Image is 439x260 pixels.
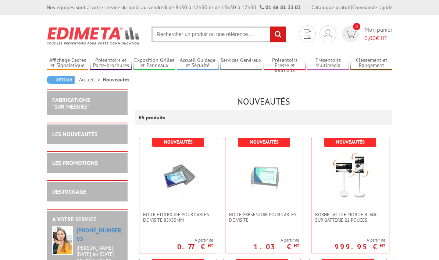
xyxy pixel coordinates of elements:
input: rechercher [270,27,286,42]
a: LES NOUVEAUTÉS [52,130,97,138]
span: Boite Etui rigide pour Cartes de Visite 85x55mm [143,212,213,223]
a: Borne tactile mobile blanc sur batterie 22 pouces [311,212,389,223]
a: Boite présentoir pour Cartes de Visite [225,212,303,223]
a: Boite Etui rigide pour Cartes de Visite 85x55mm [139,212,217,223]
span: A partir de [254,237,299,243]
img: devis rapide [304,29,311,39]
p: 65 produits [139,110,166,125]
a: Présentoirs Presse et Journaux [264,57,305,69]
a: Accueil [79,76,103,83]
div: Nos équipes sont à votre service du lundi au vendredi de 8h30 à 12h30 et de 13h30 à 17h30 [47,4,301,11]
a: Catalogue gratuit [311,4,351,11]
a: Affichage Cadres et Signalétique [47,57,88,69]
span: Nouveautés [237,96,290,107]
li: Nouveautés [103,76,129,83]
sup: HT [208,242,213,249]
img: devis rapide [324,29,332,38]
a: DESTOCKAGE [52,188,86,195]
img: Boite présentoir pour Cartes de Visite [239,149,290,201]
a: Commande rapide [352,4,392,11]
img: Boite Etui rigide pour Cartes de Visite 85x55mm [153,149,204,201]
span: 0 [353,23,360,30]
span: 0,00 [364,34,376,42]
input: Rechercher un produit ou une référence... [151,27,286,42]
div: | [311,4,392,11]
b: Nouveautés [164,139,193,145]
a: Exposition Grilles et Panneaux [133,57,175,69]
span: A partir de [335,237,385,243]
b: Nouveautés [336,139,365,145]
a: Accueil Guidage et Sécurité [177,57,218,69]
span: Borne tactile mobile blanc sur batterie 22 pouces [315,212,385,223]
span: Boite présentoir pour Cartes de Visite [229,212,299,223]
a: FABRICATIONS"Sur Mesure" [52,96,90,110]
a: Présentoirs et Porte-brochures [90,57,132,69]
a: 01 46 81 33 03 [265,4,301,11]
span: Mon panier [364,25,392,42]
a: LES PROMOTIONS [52,159,98,166]
span: A partir de [177,237,213,243]
a: devis rapide 0 Mon panier 0,00€ HT [340,25,392,42]
p: 999.95 € [335,245,385,249]
sup: HT [380,242,385,249]
b: Nouveautés [250,139,279,145]
img: devis rapide [345,30,356,38]
a: Classement et Rangement [350,57,392,69]
p: 1.03 € [254,245,299,249]
a: Services Généraux [220,57,262,69]
p: 0.77 € [177,245,213,249]
a: Retour [47,76,75,84]
a: Présentoirs Multimédia [307,57,349,69]
span: € HT [364,34,392,42]
img: Borne tactile mobile blanc sur batterie 22 pouces [325,149,376,201]
img: Edimeta [47,22,140,49]
sup: HT [294,242,299,249]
